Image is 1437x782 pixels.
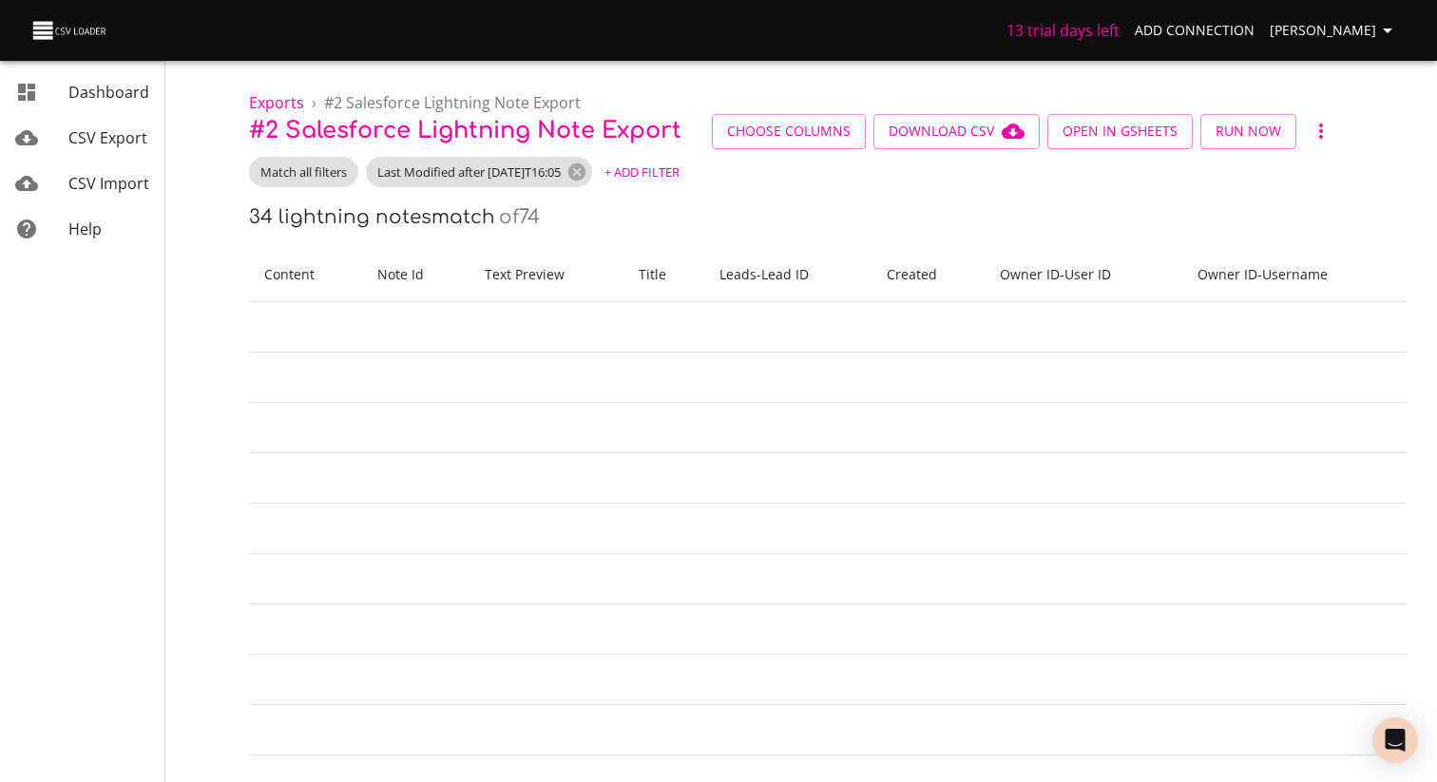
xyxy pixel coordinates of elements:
[499,206,540,228] h6: of 74
[469,248,623,302] th: Text Preview
[1127,13,1262,48] a: Add Connection
[312,91,316,114] li: ›
[1262,13,1407,48] button: [PERSON_NAME]
[1047,114,1193,149] button: Open in GSheets
[1135,19,1255,43] span: Add Connection
[1182,248,1407,302] th: Owner ID - Username
[873,114,1040,149] button: Download CSV
[366,163,572,181] span: Last Modified after [DATE]T16:05
[249,157,358,187] div: Match all filters
[324,92,581,113] span: # 2 Salesforce Lightning note Export
[249,118,681,143] span: # 2 Salesforce Lightning note Export
[1372,717,1418,763] div: Open Intercom Messenger
[30,17,110,44] img: CSV Loader
[872,248,985,302] th: Created
[889,120,1025,143] span: Download CSV
[600,158,684,187] button: + Add Filter
[712,114,866,149] button: Choose Columns
[1216,120,1281,143] span: Run Now
[249,248,362,302] th: Content
[1006,17,1120,44] h6: 13 trial days left
[727,120,851,143] span: Choose Columns
[249,163,358,181] span: Match all filters
[1200,114,1296,149] button: Run Now
[68,173,149,194] span: CSV Import
[985,248,1182,302] th: Owner ID - User ID
[362,248,469,302] th: Note Id
[704,248,872,302] th: Leads - Lead ID
[1063,120,1178,143] span: Open in GSheets
[1270,19,1399,43] span: [PERSON_NAME]
[604,162,680,183] span: + Add Filter
[68,127,147,148] span: CSV Export
[249,92,304,113] a: Exports
[366,157,592,187] div: Last Modified after [DATE]T16:05
[623,248,704,302] th: Title
[68,82,149,103] span: Dashboard
[249,206,495,228] h6: 34 lightning notes match
[68,219,102,239] span: Help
